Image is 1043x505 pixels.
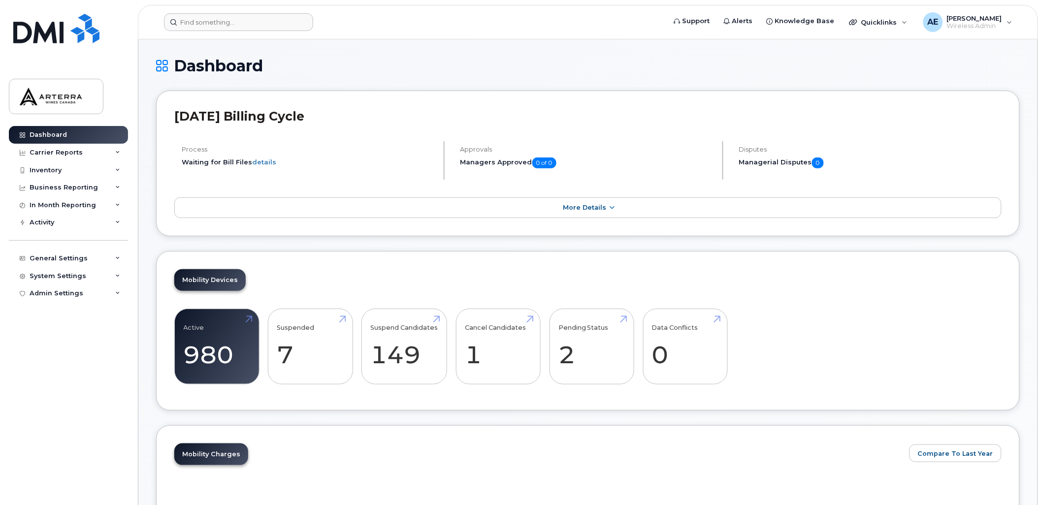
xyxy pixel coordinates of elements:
button: Compare To Last Year [910,444,1002,462]
h4: Disputes [739,146,1002,153]
a: Pending Status 2 [558,314,625,379]
a: Data Conflicts 0 [652,314,718,379]
li: Waiting for Bill Files [182,158,435,167]
h2: [DATE] Billing Cycle [174,109,1002,124]
span: 0 of 0 [532,158,556,168]
a: Suspend Candidates 149 [371,314,438,379]
a: details [252,158,276,166]
span: More Details [563,204,606,211]
span: Compare To Last Year [918,449,993,458]
a: Suspended 7 [277,314,344,379]
h5: Managerial Disputes [739,158,1002,168]
h1: Dashboard [156,57,1020,74]
h5: Managers Approved [460,158,714,168]
h4: Approvals [460,146,714,153]
a: Active 980 [184,314,250,379]
a: Mobility Charges [174,443,248,465]
h4: Process [182,146,435,153]
span: 0 [812,158,824,168]
a: Cancel Candidates 1 [465,314,531,379]
a: Mobility Devices [174,269,246,291]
